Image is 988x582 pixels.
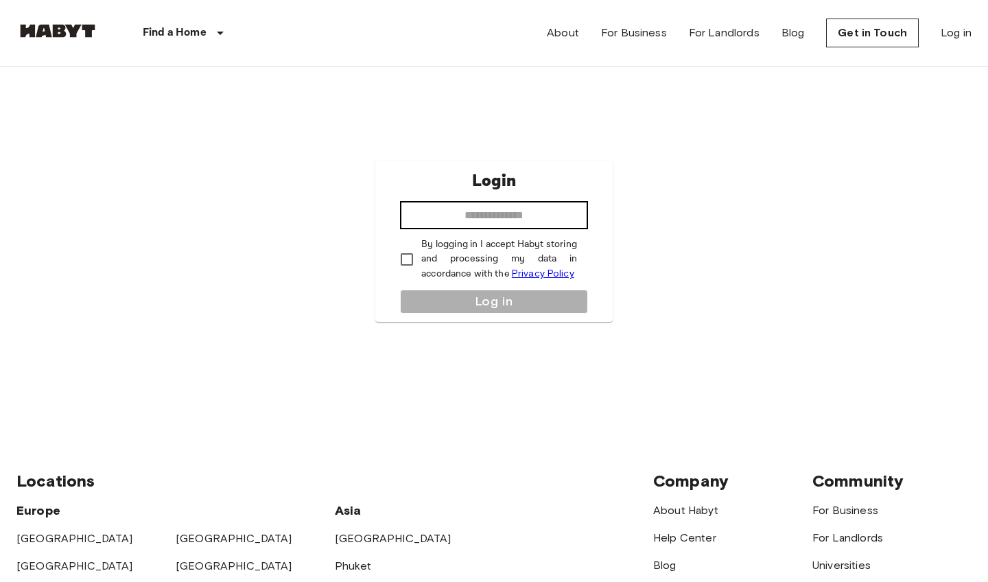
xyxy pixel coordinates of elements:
[653,504,718,517] a: About Habyt
[812,504,878,517] a: For Business
[812,471,904,491] span: Community
[781,25,805,41] a: Blog
[472,169,516,194] p: Login
[653,531,716,544] a: Help Center
[547,25,579,41] a: About
[826,19,919,47] a: Get in Touch
[941,25,972,41] a: Log in
[335,532,451,545] a: [GEOGRAPHIC_DATA]
[512,268,574,279] a: Privacy Policy
[16,24,99,38] img: Habyt
[601,25,667,41] a: For Business
[653,559,677,572] a: Blog
[335,559,371,572] a: Phuket
[143,25,207,41] p: Find a Home
[812,531,883,544] a: For Landlords
[812,559,871,572] a: Universities
[176,559,292,572] a: [GEOGRAPHIC_DATA]
[16,471,95,491] span: Locations
[16,559,133,572] a: [GEOGRAPHIC_DATA]
[335,503,362,518] span: Asia
[421,237,577,281] p: By logging in I accept Habyt storing and processing my data in accordance with the
[689,25,760,41] a: For Landlords
[16,503,60,518] span: Europe
[176,532,292,545] a: [GEOGRAPHIC_DATA]
[16,532,133,545] a: [GEOGRAPHIC_DATA]
[653,471,729,491] span: Company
